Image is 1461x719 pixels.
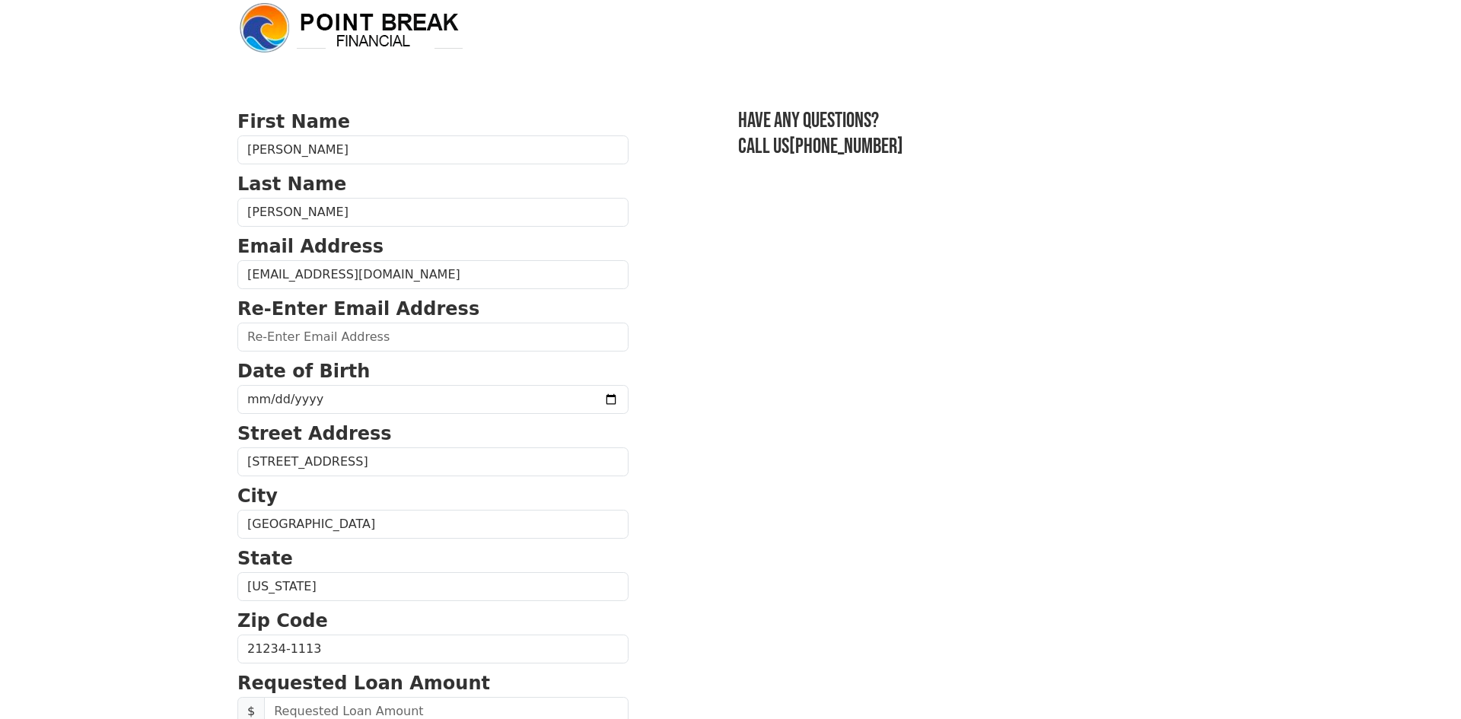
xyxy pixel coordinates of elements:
strong: Re-Enter Email Address [237,298,479,320]
strong: First Name [237,111,350,132]
input: City [237,510,629,539]
h3: Call us [738,134,1224,160]
input: Last Name [237,198,629,227]
a: [PHONE_NUMBER] [789,134,903,159]
strong: City [237,485,278,507]
input: Email Address [237,260,629,289]
input: First Name [237,135,629,164]
strong: Email Address [237,236,384,257]
strong: Zip Code [237,610,328,632]
img: logo.png [237,1,466,56]
input: Re-Enter Email Address [237,323,629,352]
h3: Have any questions? [738,108,1224,134]
strong: Date of Birth [237,361,370,382]
input: Zip Code [237,635,629,663]
strong: State [237,548,293,569]
strong: Street Address [237,423,392,444]
input: Street Address [237,447,629,476]
strong: Last Name [237,173,346,195]
strong: Requested Loan Amount [237,673,490,694]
